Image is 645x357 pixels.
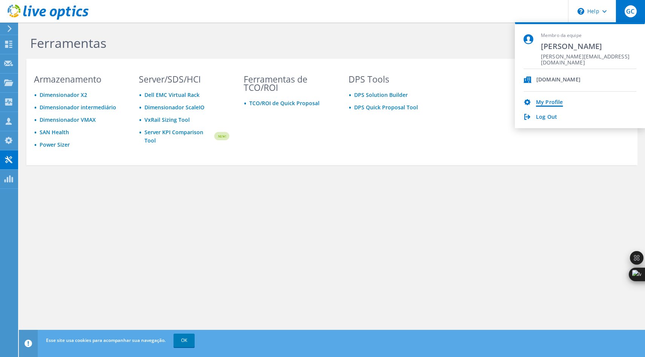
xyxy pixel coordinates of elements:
h3: Armazenamento [34,75,124,83]
a: Log Out [536,114,557,121]
a: Dimensionador X2 [40,91,87,98]
span: Esse site usa cookies para acompanhar sua navegação. [46,337,166,343]
h3: DPS Tools [349,75,439,83]
a: Power Sizer [40,141,70,148]
span: [PERSON_NAME][EMAIL_ADDRESS][DOMAIN_NAME] [541,54,636,61]
a: Dell EMC Virtual Rack [144,91,200,98]
a: SAN Health [40,129,69,136]
a: Dimensionador intermediário [40,104,116,111]
a: TCO/ROI de Quick Proposal [249,100,319,107]
h1: Ferramentas [30,35,539,51]
a: DPS Solution Builder [354,91,408,98]
a: Dimensionador ScaleIO [144,104,204,111]
div: [DOMAIN_NAME] [536,77,580,84]
span: GC [625,5,637,17]
svg: \n [577,8,584,15]
a: My Profile [536,99,563,106]
span: Membro da equipe [541,32,636,39]
h3: Server/SDS/HCI [139,75,229,83]
a: Dimensionador VMAX [40,116,96,123]
a: VxRail Sizing Tool [144,116,190,123]
span: [PERSON_NAME] [541,41,636,51]
img: new-badge.svg [213,127,229,145]
a: Server KPI Comparison Tool [144,128,213,145]
a: DPS Quick Proposal Tool [354,104,418,111]
h3: Ferramentas de TCO/ROI [244,75,334,92]
a: OK [174,334,195,347]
